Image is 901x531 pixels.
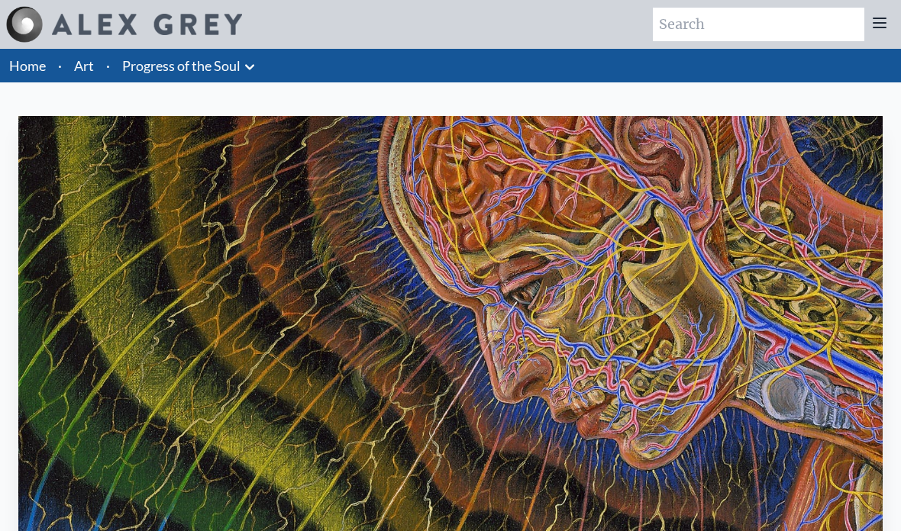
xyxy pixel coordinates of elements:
a: Progress of the Soul [122,55,241,76]
li: · [100,49,116,82]
li: · [52,49,68,82]
a: Home [9,57,46,74]
input: Search [653,8,864,41]
a: Art [74,55,94,76]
